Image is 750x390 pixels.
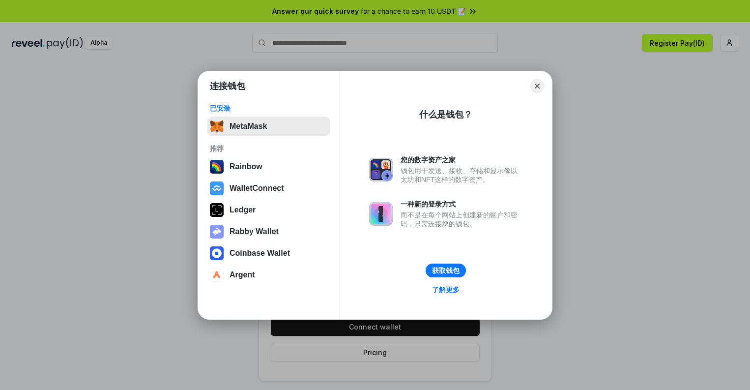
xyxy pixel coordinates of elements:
div: Coinbase Wallet [230,249,290,258]
button: Rabby Wallet [207,222,330,241]
img: svg+xml,%3Csvg%20width%3D%22120%22%20height%3D%22120%22%20viewBox%3D%220%200%20120%20120%22%20fil... [210,160,224,174]
div: 而不是在每个网站上创建新的账户和密码，只需连接您的钱包。 [401,210,522,228]
div: Rainbow [230,162,262,171]
div: Ledger [230,206,256,214]
div: WalletConnect [230,184,284,193]
div: 已安装 [210,104,327,113]
button: Close [530,79,544,93]
button: Rainbow [207,157,330,177]
img: svg+xml,%3Csvg%20xmlns%3D%22http%3A%2F%2Fwww.w3.org%2F2000%2Fsvg%22%20fill%3D%22none%22%20viewBox... [369,202,393,226]
a: 了解更多 [426,283,465,296]
div: MetaMask [230,122,267,131]
button: Coinbase Wallet [207,243,330,263]
img: svg+xml,%3Csvg%20width%3D%2228%22%20height%3D%2228%22%20viewBox%3D%220%200%2028%2028%22%20fill%3D... [210,246,224,260]
div: Argent [230,270,255,279]
button: MetaMask [207,117,330,136]
img: svg+xml,%3Csvg%20fill%3D%22none%22%20height%3D%2233%22%20viewBox%3D%220%200%2035%2033%22%20width%... [210,120,224,133]
div: 钱包用于发送、接收、存储和显示像以太坊和NFT这样的数字资产。 [401,166,522,184]
button: 获取钱包 [426,264,466,277]
h1: 连接钱包 [210,80,245,92]
button: WalletConnect [207,179,330,198]
div: 了解更多 [432,285,460,294]
div: 获取钱包 [432,266,460,275]
img: svg+xml,%3Csvg%20xmlns%3D%22http%3A%2F%2Fwww.w3.org%2F2000%2Fsvg%22%20fill%3D%22none%22%20viewBox... [210,225,224,239]
div: 一种新的登录方式 [401,200,522,209]
div: 什么是钱包？ [419,109,472,120]
img: svg+xml,%3Csvg%20width%3D%2228%22%20height%3D%2228%22%20viewBox%3D%220%200%2028%2028%22%20fill%3D... [210,268,224,282]
img: svg+xml,%3Csvg%20xmlns%3D%22http%3A%2F%2Fwww.w3.org%2F2000%2Fsvg%22%20fill%3D%22none%22%20viewBox... [369,158,393,181]
button: Argent [207,265,330,285]
div: Rabby Wallet [230,227,279,236]
div: 您的数字资产之家 [401,155,522,164]
div: 推荐 [210,144,327,153]
img: svg+xml,%3Csvg%20xmlns%3D%22http%3A%2F%2Fwww.w3.org%2F2000%2Fsvg%22%20width%3D%2228%22%20height%3... [210,203,224,217]
button: Ledger [207,200,330,220]
img: svg+xml,%3Csvg%20width%3D%2228%22%20height%3D%2228%22%20viewBox%3D%220%200%2028%2028%22%20fill%3D... [210,181,224,195]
